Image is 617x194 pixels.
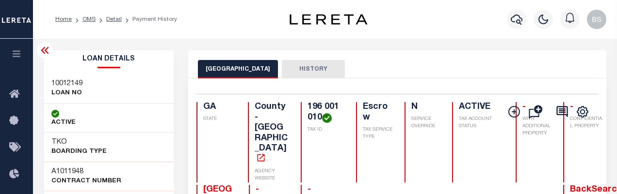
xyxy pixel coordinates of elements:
p: TAX ID [308,126,344,134]
p: BOARDING TYPE [51,147,107,157]
button: [GEOGRAPHIC_DATA] [198,60,278,78]
p: TAX SERVICE TYPE [363,126,393,141]
h4: N [411,102,440,113]
h4: County - [GEOGRAPHIC_DATA] [255,102,289,165]
h4: ACTIVE [459,102,504,113]
p: SERVICE OVERRIDE [411,116,440,130]
h3: TKO [51,137,107,147]
p: Contract Number [51,177,121,186]
img: logo-dark.svg [290,14,367,25]
p: AGENCY WEBSITE [255,168,289,182]
p: ACTIVE [51,118,76,128]
img: svg+xml;base64,PHN2ZyB4bWxucz0iaHR0cDovL3d3dy53My5vcmcvMjAwMC9zdmciIHBvaW50ZXItZXZlbnRzPSJub25lIi... [587,10,606,29]
li: Payment History [122,15,177,24]
p: LOAN NO [51,89,82,98]
a: Detail [106,16,122,22]
h3: A1011948 [51,167,121,177]
p: TAX ACCOUNT STATUS [459,116,504,130]
span: - [308,185,311,194]
h2: Loan Details [44,50,174,68]
a: OMS [82,16,96,22]
h3: 10012149 [51,79,82,89]
a: Home [55,16,72,22]
h4: 196 001 010 [308,102,344,123]
p: STATE [203,116,236,123]
h4: Escrow [363,102,393,123]
span: - [256,185,259,194]
button: HISTORY [282,60,345,78]
h4: GA [203,102,236,113]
